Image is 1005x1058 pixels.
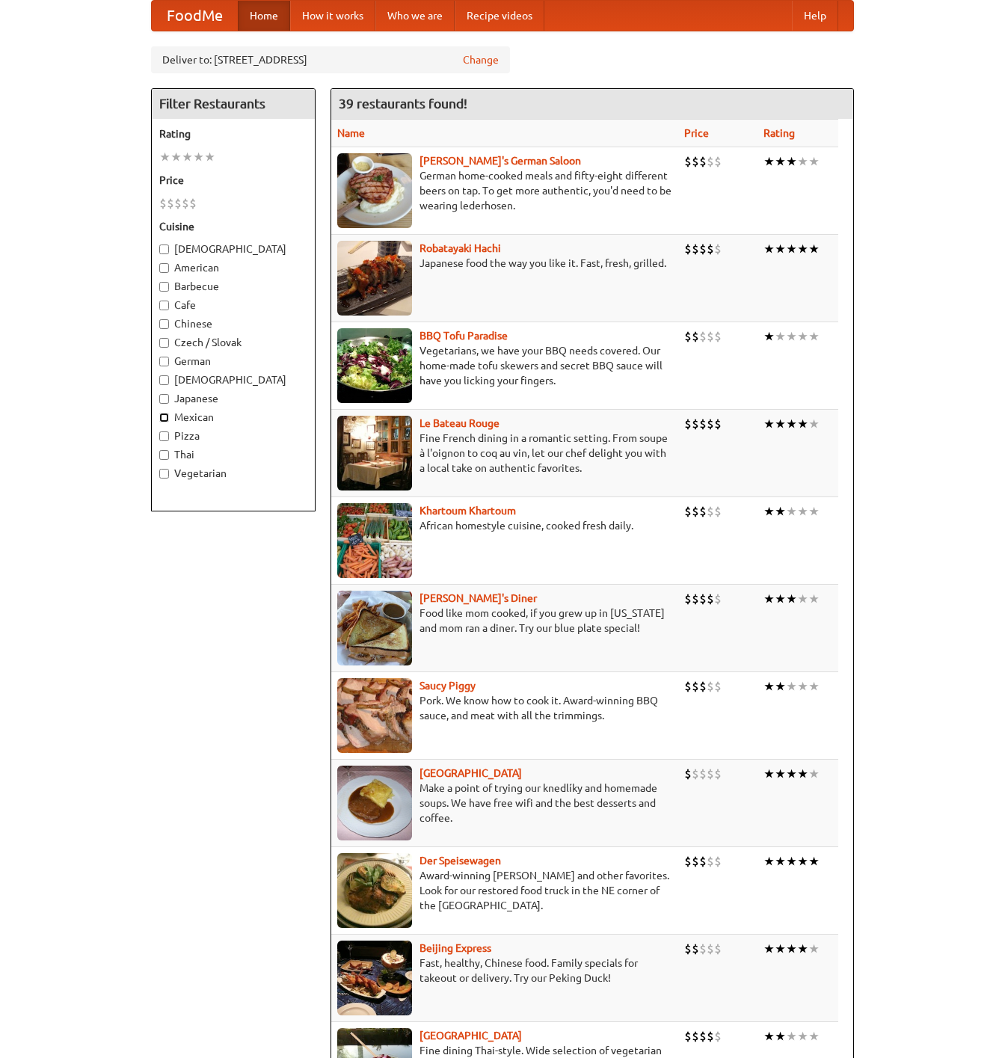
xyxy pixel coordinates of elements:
li: ★ [763,328,775,345]
img: sallys.jpg [337,591,412,665]
li: $ [684,941,692,957]
li: $ [714,328,722,345]
li: ★ [808,416,820,432]
li: $ [699,416,707,432]
input: Japanese [159,394,169,404]
li: $ [714,678,722,695]
li: ★ [797,853,808,870]
li: $ [699,153,707,170]
img: saucy.jpg [337,678,412,753]
a: [GEOGRAPHIC_DATA] [419,767,522,779]
li: ★ [775,941,786,957]
li: $ [699,591,707,607]
img: czechpoint.jpg [337,766,412,840]
b: [PERSON_NAME]'s German Saloon [419,155,581,167]
a: Le Bateau Rouge [419,417,500,429]
li: ★ [797,153,808,170]
li: ★ [775,853,786,870]
li: ★ [786,591,797,607]
a: BBQ Tofu Paradise [419,330,508,342]
li: $ [684,503,692,520]
li: $ [692,328,699,345]
a: Price [684,127,709,139]
li: ★ [775,416,786,432]
a: How it works [290,1,375,31]
ng-pluralize: 39 restaurants found! [339,96,467,111]
p: African homestyle cuisine, cooked fresh daily. [337,518,672,533]
li: $ [692,503,699,520]
li: ★ [797,416,808,432]
img: tofuparadise.jpg [337,328,412,403]
li: ★ [797,766,808,782]
b: [PERSON_NAME]'s Diner [419,592,537,604]
p: Pork. We know how to cook it. Award-winning BBQ sauce, and meat with all the trimmings. [337,693,672,723]
li: ★ [808,678,820,695]
li: $ [707,328,714,345]
li: ★ [763,941,775,957]
li: ★ [763,853,775,870]
li: ★ [808,241,820,257]
p: Vegetarians, we have your BBQ needs covered. Our home-made tofu skewers and secret BBQ sauce will... [337,343,672,388]
a: Saucy Piggy [419,680,476,692]
li: $ [699,853,707,870]
li: ★ [808,766,820,782]
li: ★ [763,416,775,432]
li: $ [707,503,714,520]
li: $ [699,503,707,520]
li: $ [684,766,692,782]
input: American [159,263,169,273]
li: ★ [797,241,808,257]
li: ★ [786,328,797,345]
label: Chinese [159,316,307,331]
label: Japanese [159,391,307,406]
li: ★ [786,766,797,782]
input: Cafe [159,301,169,310]
li: $ [684,1028,692,1045]
li: $ [714,241,722,257]
h4: Filter Restaurants [152,89,315,119]
li: $ [707,416,714,432]
input: Chinese [159,319,169,329]
b: Robatayaki Hachi [419,242,501,254]
li: $ [699,1028,707,1045]
a: Home [238,1,290,31]
li: $ [684,591,692,607]
li: $ [714,416,722,432]
li: $ [684,416,692,432]
label: German [159,354,307,369]
li: $ [189,195,197,212]
input: [DEMOGRAPHIC_DATA] [159,244,169,254]
li: ★ [775,591,786,607]
a: Beijing Express [419,942,491,954]
label: Cafe [159,298,307,313]
p: Japanese food the way you like it. Fast, fresh, grilled. [337,256,672,271]
li: $ [692,853,699,870]
li: $ [714,503,722,520]
li: $ [699,766,707,782]
li: ★ [182,149,193,165]
label: [DEMOGRAPHIC_DATA] [159,242,307,256]
li: ★ [763,766,775,782]
label: Barbecue [159,279,307,294]
li: $ [692,416,699,432]
input: Pizza [159,431,169,441]
li: ★ [797,503,808,520]
li: ★ [786,153,797,170]
li: $ [692,1028,699,1045]
h5: Cuisine [159,219,307,234]
li: $ [699,941,707,957]
input: Barbecue [159,282,169,292]
input: Mexican [159,413,169,422]
input: Thai [159,450,169,460]
li: ★ [797,941,808,957]
li: ★ [808,941,820,957]
li: ★ [193,149,204,165]
li: $ [714,153,722,170]
input: German [159,357,169,366]
li: ★ [763,153,775,170]
li: $ [159,195,167,212]
li: $ [182,195,189,212]
a: Khartoum Khartoum [419,505,516,517]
